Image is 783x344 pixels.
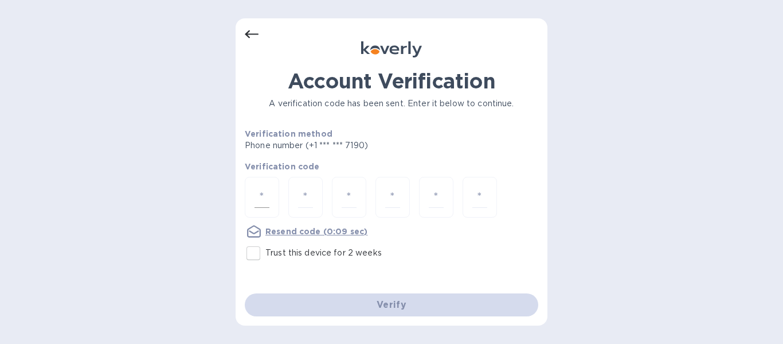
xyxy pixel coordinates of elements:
u: Resend code (0:09 sec) [265,227,367,236]
p: Verification code [245,161,538,172]
b: Verification method [245,129,332,138]
h1: Account Verification [245,69,538,93]
p: Phone number (+1 *** *** 7190) [245,140,456,152]
p: Trust this device for 2 weeks [265,247,382,259]
p: A verification code has been sent. Enter it below to continue. [245,98,538,110]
